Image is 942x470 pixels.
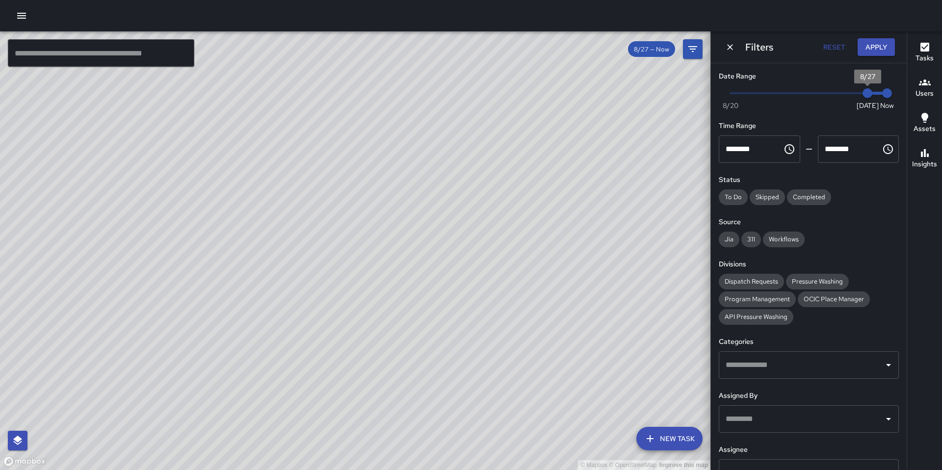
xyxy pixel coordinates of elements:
span: 8/27 — Now [628,45,675,53]
h6: Categories [719,337,899,347]
h6: Status [719,175,899,185]
div: API Pressure Washing [719,309,793,325]
button: Choose time, selected time is 12:00 AM [780,139,799,159]
button: Insights [907,141,942,177]
div: Completed [787,189,831,205]
div: OCIC Place Manager [798,291,870,307]
h6: Tasks [916,53,934,64]
div: 311 [741,232,761,247]
button: Assets [907,106,942,141]
h6: Date Range [719,71,899,82]
div: To Do [719,189,748,205]
span: Skipped [750,193,785,201]
h6: Source [719,217,899,228]
div: Pressure Washing [786,274,849,289]
h6: Assigned By [719,391,899,401]
button: Open [882,412,895,426]
span: Program Management [719,295,796,303]
button: Dismiss [723,40,737,54]
span: Completed [787,193,831,201]
button: Apply [858,38,895,56]
h6: Assignee [719,444,899,455]
div: Workflows [763,232,805,247]
h6: Time Range [719,121,899,131]
h6: Filters [745,39,773,55]
span: Pressure Washing [786,277,849,286]
span: OCIC Place Manager [798,295,870,303]
div: Dispatch Requests [719,274,784,289]
span: 311 [741,235,761,243]
span: [DATE] [857,101,879,110]
span: To Do [719,193,748,201]
button: Filters [683,39,703,59]
h6: Divisions [719,259,899,270]
button: Reset [818,38,850,56]
button: Users [907,71,942,106]
span: API Pressure Washing [719,313,793,321]
button: Open [882,358,895,372]
h6: Users [916,88,934,99]
h6: Insights [912,159,937,170]
span: Jia [719,235,739,243]
span: 8/20 [723,101,738,110]
button: New Task [636,427,703,450]
div: Program Management [719,291,796,307]
span: Now [880,101,894,110]
div: Jia [719,232,739,247]
button: Tasks [907,35,942,71]
span: Workflows [763,235,805,243]
h6: Assets [914,124,936,134]
span: Dispatch Requests [719,277,784,286]
span: 8/27 [860,72,875,81]
button: Choose time, selected time is 11:59 PM [878,139,898,159]
div: Skipped [750,189,785,205]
